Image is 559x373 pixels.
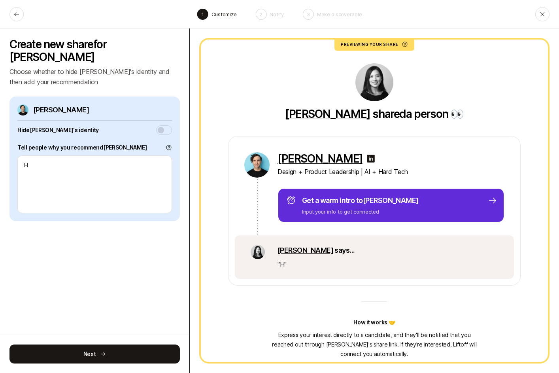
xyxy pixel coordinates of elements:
[9,66,180,87] p: Choose whether to hide [PERSON_NAME]'s identity and then add your recommendation
[17,155,172,213] textarea: H
[33,104,89,115] p: [PERSON_NAME]
[272,330,477,359] p: Express your interest directly to a candidate, and they'll be notified that you reached out throu...
[285,108,464,120] p: shared a person 👀
[259,10,263,18] p: 2
[356,196,419,204] span: to [PERSON_NAME]
[366,154,376,163] img: linkedin-logo
[278,152,363,165] a: [PERSON_NAME]
[17,143,147,152] label: Tell people why you recommend [PERSON_NAME]
[9,345,180,364] button: Next
[17,104,28,115] img: e8bc5d3e_179f_4dcf_a9fd_880fe2c1c5af.jpg
[9,38,180,63] p: Create new share for [PERSON_NAME]
[278,259,355,269] p: " H "
[202,10,204,18] p: 1
[307,10,310,18] p: 3
[17,125,99,135] p: Hide [PERSON_NAME] 's identity
[355,63,393,101] img: a6da1878_b95e_422e_bba6_ac01d30c5b5f.jpg
[212,10,237,18] p: Customize
[278,167,504,177] p: Design + Product Leadership | AI + Hard Tech
[353,318,395,327] p: How it works 🤝
[278,246,333,254] a: [PERSON_NAME]
[251,245,265,259] img: a6da1878_b95e_422e_bba6_ac01d30c5b5f.jpg
[317,10,362,18] p: Make discoverable
[285,107,370,121] a: [PERSON_NAME]
[244,152,270,178] img: e8bc5d3e_179f_4dcf_a9fd_880fe2c1c5af.jpg
[278,245,355,256] p: says...
[270,10,283,18] p: Notify
[302,195,419,206] p: Get a warm intro
[302,208,419,216] p: Input your info to get connected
